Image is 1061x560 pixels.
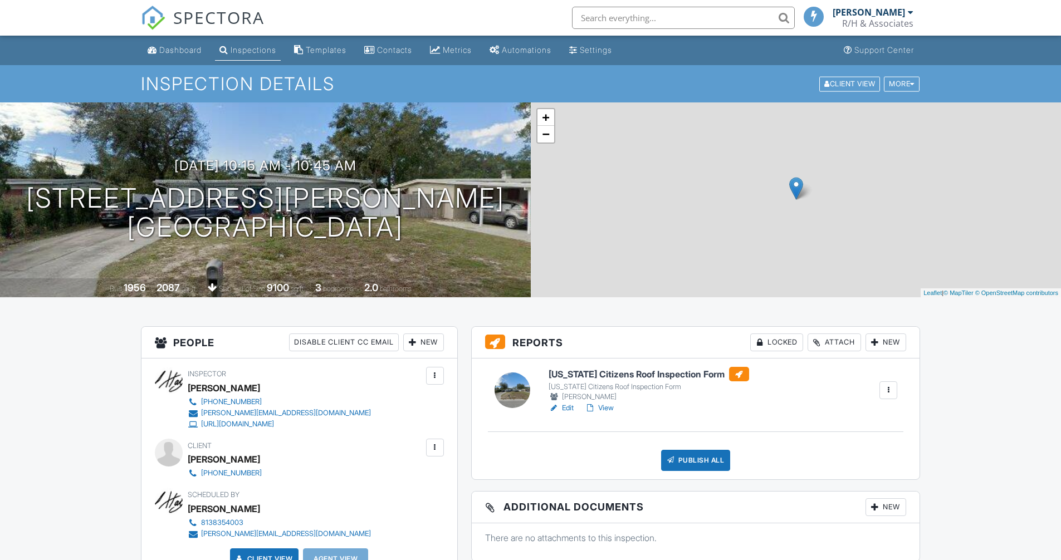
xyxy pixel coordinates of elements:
div: [PERSON_NAME] [833,7,905,18]
a: Inspections [215,40,281,61]
div: Attach [808,333,861,351]
div: Locked [750,333,803,351]
span: bathrooms [380,284,412,293]
div: | [921,288,1061,298]
a: SPECTORA [141,15,265,38]
div: [PERSON_NAME][EMAIL_ADDRESS][DOMAIN_NAME] [201,409,371,417]
a: [PERSON_NAME][EMAIL_ADDRESS][DOMAIN_NAME] [188,528,371,539]
a: 8138354003 [188,517,371,528]
h1: Inspection Details [141,74,921,94]
span: sq.ft. [291,284,305,293]
a: View [585,402,614,414]
span: SPECTORA [173,6,265,29]
a: Zoom out [537,126,554,143]
div: Automations [502,45,551,55]
a: Dashboard [143,40,206,61]
span: Client [188,441,212,450]
a: Automations (Basic) [485,40,556,61]
a: Contacts [360,40,417,61]
div: [US_STATE] Citizens Roof Inspection Form [549,382,749,391]
a: [URL][DOMAIN_NAME] [188,419,371,430]
div: Disable Client CC Email [289,333,399,351]
p: There are no attachments to this inspection. [485,532,907,544]
div: 1956 [124,282,146,293]
div: [PERSON_NAME] [188,500,260,517]
div: [PERSON_NAME][EMAIL_ADDRESS][DOMAIN_NAME] [201,529,371,538]
a: Leaflet [923,289,942,296]
div: Dashboard [159,45,202,55]
div: Inspections [231,45,276,55]
h3: [DATE] 10:15 am - 10:45 am [174,158,356,173]
div: R/H & Associates [842,18,913,29]
div: Client View [819,76,880,91]
h3: Additional Documents [472,492,920,523]
div: [URL][DOMAIN_NAME] [201,420,274,429]
div: [PHONE_NUMBER] [201,397,262,406]
h3: People [141,327,457,358]
h3: Reports [472,327,920,358]
div: More [884,76,920,91]
h1: [STREET_ADDRESS][PERSON_NAME] [GEOGRAPHIC_DATA] [26,184,505,243]
span: Inspector [188,370,226,378]
a: [US_STATE] Citizens Roof Inspection Form [US_STATE] Citizens Roof Inspection Form [PERSON_NAME] [549,367,749,402]
div: 2.0 [364,282,378,293]
div: [PERSON_NAME] [188,451,260,468]
div: Contacts [377,45,412,55]
a: Client View [818,79,883,87]
span: bedrooms [323,284,354,293]
img: The Best Home Inspection Software - Spectora [141,6,165,30]
div: New [866,498,906,516]
a: Settings [565,40,617,61]
div: New [403,333,444,351]
div: [PERSON_NAME] [188,380,260,396]
span: Built [110,284,122,293]
a: Edit [549,402,574,414]
span: slab [219,284,231,293]
div: 8138354003 [201,518,243,527]
a: © MapTiler [943,289,974,296]
div: Publish All [661,450,731,471]
div: 9100 [267,282,289,293]
a: [PHONE_NUMBER] [188,396,371,407]
div: Settings [580,45,612,55]
span: sq. ft. [182,284,197,293]
span: Scheduled By [188,490,239,499]
input: Search everything... [572,7,795,29]
h6: [US_STATE] Citizens Roof Inspection Form [549,367,749,381]
a: Metrics [426,40,476,61]
div: [PHONE_NUMBER] [201,469,262,478]
a: [PHONE_NUMBER] [188,468,262,479]
a: [PERSON_NAME][EMAIL_ADDRESS][DOMAIN_NAME] [188,407,371,419]
div: [PERSON_NAME] [549,391,749,402]
div: New [866,333,906,351]
a: Templates [290,40,351,61]
a: © OpenStreetMap contributors [975,289,1058,296]
div: 2087 [157,282,180,293]
a: Zoom in [537,109,554,126]
span: Lot Size [242,284,265,293]
div: 3 [315,282,321,293]
div: Support Center [854,45,914,55]
div: Metrics [443,45,472,55]
div: Templates [306,45,346,55]
a: Support Center [839,40,918,61]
